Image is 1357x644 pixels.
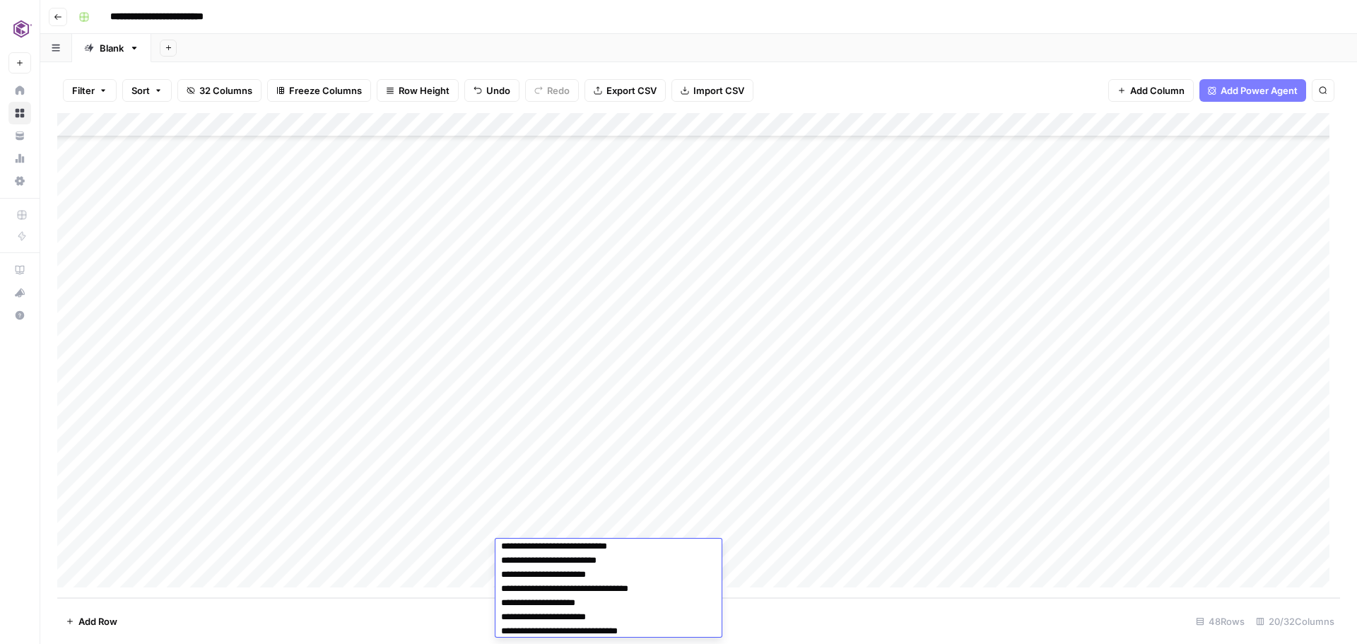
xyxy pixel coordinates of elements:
[399,83,450,98] span: Row Height
[8,259,31,281] a: AirOps Academy
[8,79,31,102] a: Home
[8,281,31,304] button: What's new?
[289,83,362,98] span: Freeze Columns
[525,79,579,102] button: Redo
[377,79,459,102] button: Row Height
[464,79,519,102] button: Undo
[1108,79,1194,102] button: Add Column
[606,83,657,98] span: Export CSV
[8,170,31,192] a: Settings
[267,79,371,102] button: Freeze Columns
[671,79,753,102] button: Import CSV
[63,79,117,102] button: Filter
[8,147,31,170] a: Usage
[8,304,31,327] button: Help + Support
[8,16,34,42] img: Commvault Logo
[1221,83,1298,98] span: Add Power Agent
[547,83,570,98] span: Redo
[584,79,666,102] button: Export CSV
[199,83,252,98] span: 32 Columns
[100,41,124,55] div: Blank
[122,79,172,102] button: Sort
[8,11,31,47] button: Workspace: Commvault
[131,83,150,98] span: Sort
[1250,610,1340,633] div: 20/32 Columns
[1130,83,1185,98] span: Add Column
[8,124,31,147] a: Your Data
[486,83,510,98] span: Undo
[1190,610,1250,633] div: 48 Rows
[177,79,262,102] button: 32 Columns
[72,34,151,62] a: Blank
[1199,79,1306,102] button: Add Power Agent
[72,83,95,98] span: Filter
[8,102,31,124] a: Browse
[57,610,126,633] button: Add Row
[693,83,744,98] span: Import CSV
[78,614,117,628] span: Add Row
[9,282,30,303] div: What's new?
